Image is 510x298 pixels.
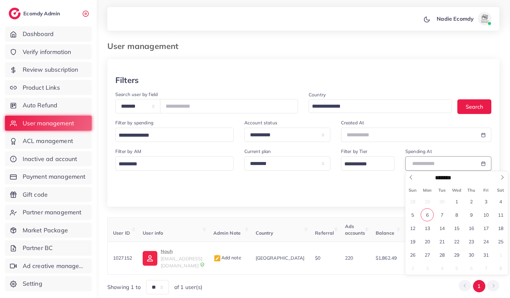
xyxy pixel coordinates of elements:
[200,262,205,267] img: 9CAL8B2pu8EFxCJHYAAAAldEVYdGRhdGU6Y3JlYXRlADIwMjItMTItMDlUMDQ6NTg6MzkrMDA6MDBXSlgLAAAAJXRFWHRkYXR...
[309,99,452,113] div: Search for option
[459,280,499,292] ul: Pagination
[5,44,92,60] a: Verify information
[435,195,448,208] span: September 30, 2025
[143,247,202,269] a: Nouh[EMAIL_ADDRESS][DOMAIN_NAME]
[465,262,478,275] span: November 6, 2025
[479,208,492,221] span: October 10, 2025
[405,148,432,155] label: Spending At
[115,148,141,155] label: Filter by AM
[23,65,78,74] span: Review subscription
[494,195,507,208] span: October 4, 2025
[406,195,419,208] span: September 28, 2025
[213,255,241,261] span: Add note
[421,222,434,235] span: October 13, 2025
[115,75,139,85] h3: Filters
[494,262,507,275] span: November 8, 2025
[23,101,58,110] span: Auto Refund
[479,195,492,208] span: October 3, 2025
[23,48,71,56] span: Verify information
[465,222,478,235] span: October 16, 2025
[174,283,202,291] span: of 1 user(s)
[5,276,92,291] a: Setting
[5,258,92,274] a: Ad creative management
[465,248,478,261] span: October 30, 2025
[433,12,494,25] a: Nadie Ecomdyavatar
[435,248,448,261] span: October 28, 2025
[5,151,92,167] a: Inactive ad account
[5,223,92,238] a: Market Package
[465,235,478,248] span: October 23, 2025
[23,30,54,38] span: Dashboard
[449,188,464,192] span: Wed
[376,255,397,261] span: $1,862.49
[23,119,74,128] span: User management
[494,222,507,235] span: October 18, 2025
[421,248,434,261] span: October 27, 2025
[345,223,365,236] span: Ads accounts
[116,130,225,141] input: Search for option
[116,159,225,169] input: Search for option
[494,208,507,221] span: October 11, 2025
[376,230,394,236] span: Balance
[406,248,419,261] span: October 26, 2025
[494,235,507,248] span: October 25, 2025
[23,10,62,17] h2: Ecomdy Admin
[107,283,141,291] span: Showing 1 to
[457,174,478,181] input: Year
[161,247,202,255] p: Nouh
[421,235,434,248] span: October 20, 2025
[341,119,364,126] label: Created At
[256,255,305,261] span: [GEOGRAPHIC_DATA]
[435,235,448,248] span: October 21, 2025
[434,174,457,182] select: Month
[5,98,92,113] a: Auto Refund
[244,148,271,155] label: Current plan
[450,262,463,275] span: November 5, 2025
[143,251,157,266] img: ic-user-info.36bf1079.svg
[406,208,419,221] span: October 5, 2025
[342,159,386,169] input: Search for option
[23,83,60,92] span: Product Links
[5,240,92,256] a: Partner BC
[479,262,492,275] span: November 7, 2025
[473,280,485,292] button: Go to page 1
[5,133,92,149] a: ACL management
[450,248,463,261] span: October 29, 2025
[309,91,326,98] label: Country
[5,62,92,77] a: Review subscription
[9,8,21,19] img: logo
[23,226,68,235] span: Market Package
[420,188,435,192] span: Mon
[479,222,492,235] span: October 17, 2025
[493,188,508,192] span: Sat
[435,188,449,192] span: Tue
[213,230,241,236] span: Admin Note
[143,230,163,236] span: User info
[310,101,443,112] input: Search for option
[5,205,92,220] a: Partner management
[5,80,92,95] a: Product Links
[5,187,92,202] a: Gift code
[113,255,132,261] span: 1027152
[421,262,434,275] span: November 3, 2025
[5,116,92,131] a: User management
[479,188,493,192] span: Fri
[479,248,492,261] span: October 31, 2025
[435,262,448,275] span: November 4, 2025
[406,262,419,275] span: November 2, 2025
[213,254,221,262] img: admin_note.cdd0b510.svg
[464,188,479,192] span: Thu
[23,244,53,252] span: Partner BC
[244,119,277,126] label: Account status
[421,208,434,221] span: October 6, 2025
[5,169,92,184] a: Payment management
[115,91,158,98] label: Search user by field
[5,26,92,42] a: Dashboard
[479,235,492,248] span: October 24, 2025
[23,190,48,199] span: Gift code
[341,156,395,171] div: Search for option
[115,119,153,126] label: Filter by spending
[23,262,87,270] span: Ad creative management
[406,222,419,235] span: October 12, 2025
[465,208,478,221] span: October 9, 2025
